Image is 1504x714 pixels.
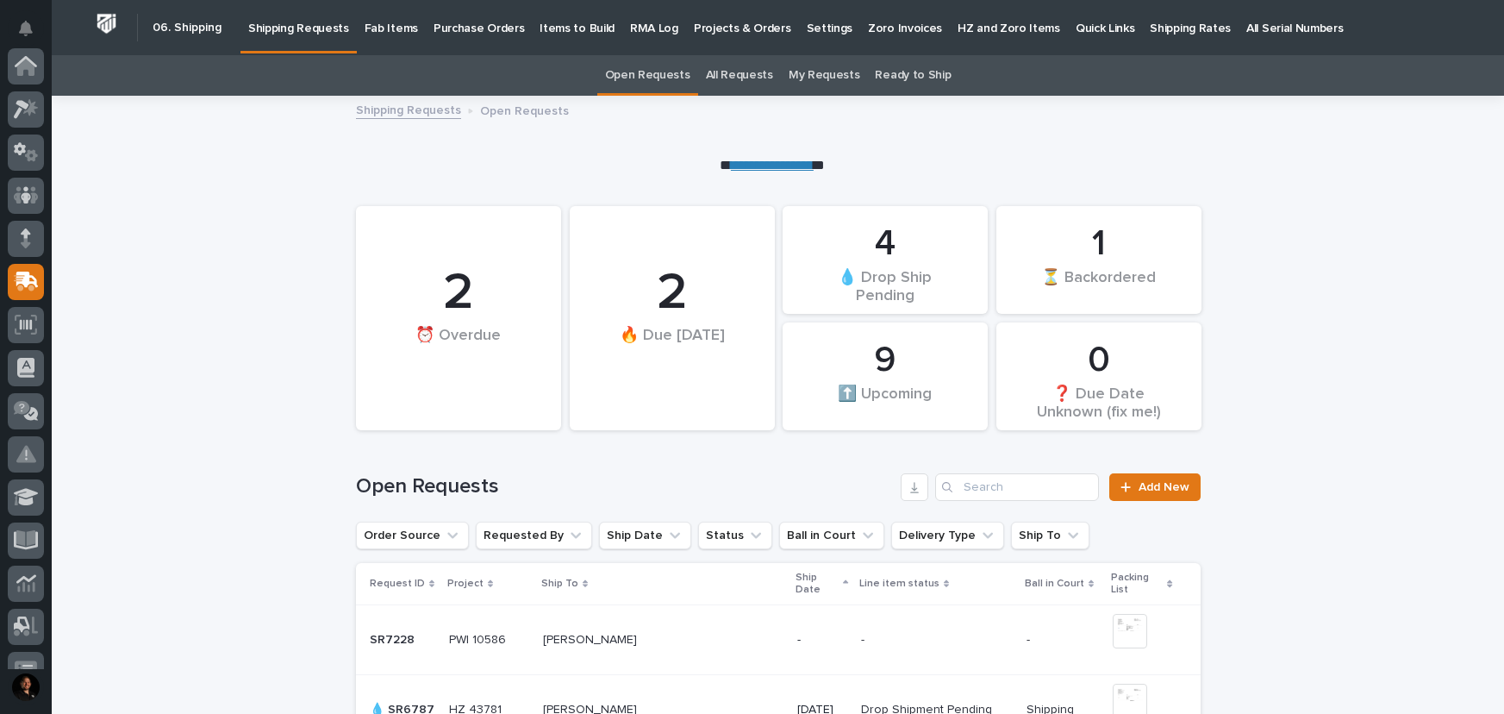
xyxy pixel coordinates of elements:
[90,8,122,40] img: Workspace Logo
[698,522,772,549] button: Status
[449,629,509,648] p: PWI 10586
[1026,339,1172,382] div: 0
[812,339,958,382] div: 9
[385,262,532,324] div: 2
[891,522,1004,549] button: Delivery Type
[1025,574,1084,593] p: Ball in Court
[541,574,578,593] p: Ship To
[356,474,895,499] h1: Open Requests
[356,522,469,549] button: Order Source
[385,326,532,380] div: ⏰ Overdue
[875,55,951,96] a: Ready to Ship
[812,222,958,266] div: 4
[8,669,44,705] button: users-avatar
[480,100,569,119] p: Open Requests
[812,384,958,420] div: ⬆️ Upcoming
[789,55,860,96] a: My Requests
[859,574,939,593] p: Line item status
[706,55,773,96] a: All Requests
[476,522,592,549] button: Requested By
[812,267,958,304] div: 💧 Drop Ship Pending
[1026,222,1172,266] div: 1
[8,10,44,47] button: Notifications
[1011,522,1089,549] button: Ship To
[1139,481,1189,493] span: Add New
[370,629,418,648] p: SR7228
[1109,473,1200,501] a: Add New
[861,629,868,648] p: -
[356,605,1201,675] tr: SR7228SR7228 PWI 10586PWI 10586 [PERSON_NAME][PERSON_NAME] --- --
[599,326,746,380] div: 🔥 Due [DATE]
[599,522,691,549] button: Ship Date
[599,262,746,324] div: 2
[22,21,44,48] div: Notifications
[1026,384,1172,420] div: ❓ Due Date Unknown (fix me!)
[605,55,690,96] a: Open Requests
[797,633,847,648] p: -
[1026,267,1172,304] div: ⏳ Backordered
[1111,568,1164,600] p: Packing List
[935,473,1099,501] input: Search
[447,574,484,593] p: Project
[779,522,884,549] button: Ball in Court
[356,99,461,119] a: Shipping Requests
[370,574,425,593] p: Request ID
[1027,629,1033,648] p: -
[153,21,222,35] h2: 06. Shipping
[543,629,640,648] p: [PERSON_NAME]
[796,568,839,600] p: Ship Date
